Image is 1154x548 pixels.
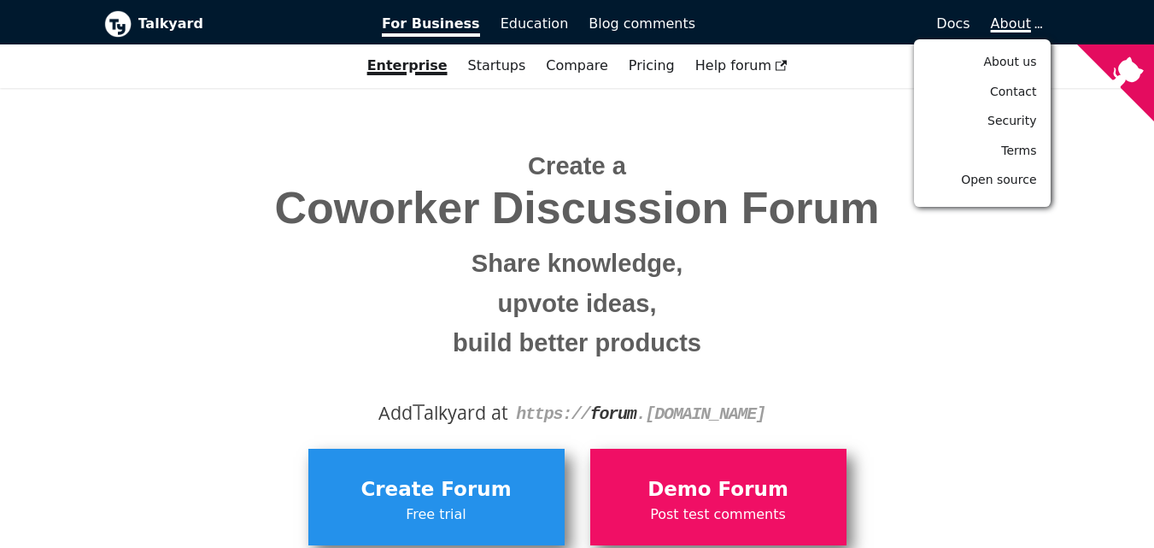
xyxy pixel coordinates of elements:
[117,323,1038,363] small: build better products
[104,10,132,38] img: Talkyard logo
[516,404,765,424] code: https:// . [DOMAIN_NAME]
[590,404,636,424] strong: forum
[104,10,359,38] a: Talkyard logoTalkyard
[599,504,838,526] span: Post test comments
[578,9,706,38] a: Blog comments
[618,51,685,80] a: Pricing
[590,449,846,545] a: Demo ForumPost test comments
[117,244,1038,284] small: Share knowledge,
[921,49,1044,75] a: About us
[117,284,1038,324] small: upvote ideas,
[706,9,981,38] a: Docs
[357,51,458,80] a: Enterprise
[372,9,490,38] a: For Business
[528,152,626,180] span: Create a
[458,51,536,80] a: Startups
[317,504,556,526] span: Free trial
[990,85,1036,98] span: Contact
[413,396,425,427] span: T
[685,51,798,80] a: Help forum
[695,57,788,74] span: Help forum
[382,15,480,37] span: For Business
[921,138,1044,164] a: Terms
[961,173,1036,186] span: Open source
[546,57,608,74] a: Compare
[490,9,579,38] a: Education
[599,474,838,506] span: Demo Forum
[983,55,1036,68] span: About us
[921,167,1044,193] a: Open source
[138,13,359,35] b: Talkyard
[501,15,569,32] span: Education
[1001,144,1036,157] span: Terms
[991,15,1040,32] a: About
[921,79,1044,105] a: Contact
[589,15,695,32] span: Blog comments
[317,474,556,506] span: Create Forum
[936,15,969,32] span: Docs
[117,398,1038,427] div: Add alkyard at
[921,108,1044,134] a: Security
[117,184,1038,233] span: Coworker Discussion Forum
[308,449,565,545] a: Create ForumFree trial
[987,114,1037,127] span: Security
